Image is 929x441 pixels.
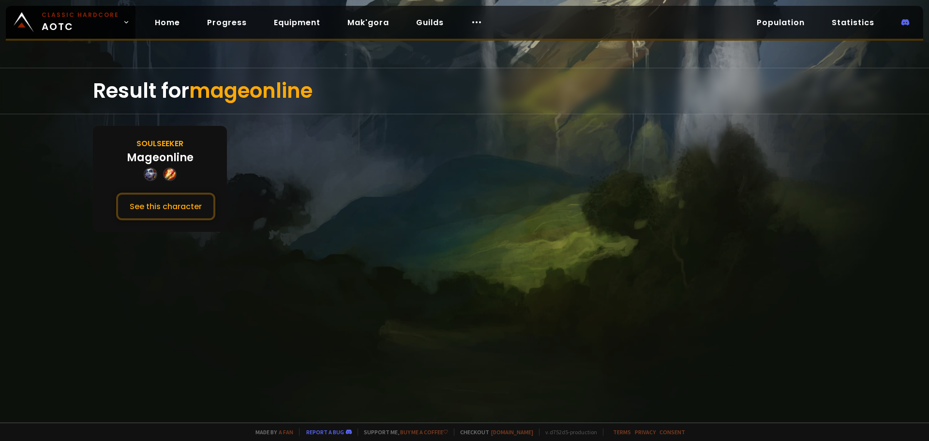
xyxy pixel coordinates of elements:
[189,76,313,105] span: mageonline
[42,11,119,19] small: Classic Hardcore
[659,428,685,436] a: Consent
[400,428,448,436] a: Buy me a coffee
[824,13,882,32] a: Statistics
[539,428,597,436] span: v. d752d5 - production
[306,428,344,436] a: Report a bug
[266,13,328,32] a: Equipment
[199,13,255,32] a: Progress
[93,68,836,114] div: Result for
[454,428,533,436] span: Checkout
[136,137,183,150] div: Soulseeker
[116,193,215,220] button: See this character
[749,13,812,32] a: Population
[147,13,188,32] a: Home
[408,13,451,32] a: Guilds
[613,428,631,436] a: Terms
[42,11,119,34] span: AOTC
[340,13,397,32] a: Mak'gora
[6,6,135,39] a: Classic HardcoreAOTC
[358,428,448,436] span: Support me,
[127,150,194,166] div: Mageonline
[250,428,293,436] span: Made by
[279,428,293,436] a: a fan
[635,428,656,436] a: Privacy
[491,428,533,436] a: [DOMAIN_NAME]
